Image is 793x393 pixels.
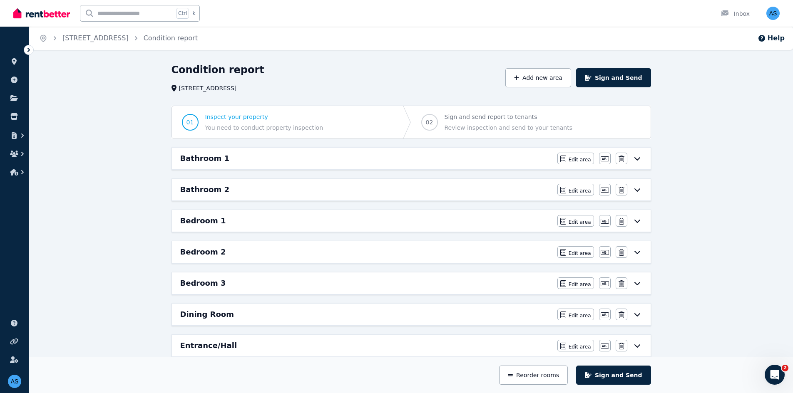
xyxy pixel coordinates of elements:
[569,219,591,225] span: Edit area
[576,366,651,385] button: Sign and Send
[758,33,785,43] button: Help
[180,153,229,164] h6: Bathroom 1
[176,8,189,19] span: Ctrl
[180,309,234,320] h6: Dining Room
[557,153,594,164] button: Edit area
[13,7,70,20] img: RentBetter
[557,215,594,227] button: Edit area
[569,281,591,288] span: Edit area
[569,250,591,257] span: Edit area
[782,365,788,371] span: 2
[8,375,21,388] img: Aaron Showell
[445,113,572,121] span: Sign and send report to tenants
[144,34,198,42] a: Condition report
[186,118,194,126] span: 01
[557,309,594,320] button: Edit area
[180,277,226,289] h6: Bedroom 3
[62,34,129,42] a: [STREET_ADDRESS]
[569,156,591,163] span: Edit area
[172,63,264,77] h1: Condition report
[766,7,780,20] img: Aaron Showell
[557,184,594,195] button: Edit area
[569,188,591,194] span: Edit area
[445,124,572,132] span: Review inspection and send to your tenants
[765,365,785,385] iframe: Intercom live chat
[205,124,323,132] span: You need to conduct property inspection
[426,118,433,126] span: 02
[172,106,651,139] nav: Progress
[721,10,750,18] div: Inbox
[180,215,226,227] h6: Bedroom 1
[180,184,229,195] h6: Bathroom 2
[180,340,237,351] h6: Entrance/Hall
[499,366,568,385] button: Reorder rooms
[569,312,591,319] span: Edit area
[179,84,237,92] span: [STREET_ADDRESS]
[192,10,195,17] span: k
[505,68,571,87] button: Add new area
[557,277,594,289] button: Edit area
[29,27,208,50] nav: Breadcrumb
[557,246,594,258] button: Edit area
[180,246,226,258] h6: Bedroom 2
[569,344,591,350] span: Edit area
[205,113,323,121] span: Inspect your property
[576,68,651,87] button: Sign and Send
[557,340,594,351] button: Edit area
